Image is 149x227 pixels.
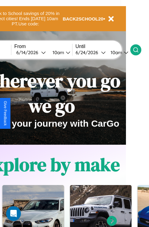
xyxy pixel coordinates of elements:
label: From [14,44,72,49]
div: 10am [49,50,66,55]
label: Until [76,44,130,49]
button: 6/14/2026 [14,49,48,56]
div: 10am [108,50,124,55]
div: Give Feedback [3,101,7,126]
button: 10am [48,49,72,56]
b: BACK2SCHOOL20 [63,16,104,21]
div: Open Intercom Messenger [6,206,21,221]
button: 10am [106,49,130,56]
div: 6 / 24 / 2026 [76,50,101,55]
div: 6 / 14 / 2026 [16,50,41,55]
